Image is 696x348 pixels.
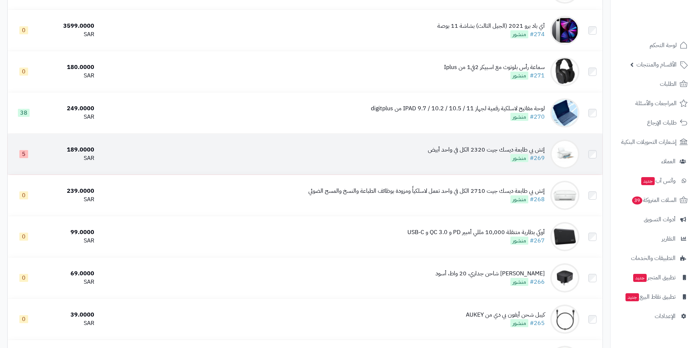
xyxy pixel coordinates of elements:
span: منشور [510,154,528,162]
a: تطبيق المتجرجديد [615,269,692,286]
span: الطلبات [660,79,677,89]
div: 69.0000 [43,269,95,278]
a: #274 [530,30,545,39]
div: 39.0000 [43,311,95,319]
div: SAR [43,195,95,204]
div: كيبل شحن أيفون بي دي من AUKEY [466,311,545,319]
div: 99.0000 [43,228,95,237]
a: إشعارات التحويلات البنكية [615,133,692,151]
span: التطبيقات والخدمات [631,253,676,263]
span: الإعدادات [655,311,676,321]
a: الإعدادات [615,307,692,325]
img: logo-2.png [646,9,689,25]
span: العملاء [661,156,676,167]
a: #270 [530,112,545,121]
span: 0 [19,68,28,76]
span: جديد [625,293,639,301]
div: SAR [43,278,95,286]
div: 180.0000 [43,63,95,72]
div: 249.0000 [43,104,95,113]
div: 189.0000 [43,146,95,154]
span: 38 [18,109,30,117]
span: منشور [510,72,528,80]
span: منشور [510,195,528,203]
span: 0 [19,274,28,282]
div: SAR [43,113,95,121]
a: #271 [530,71,545,80]
a: #267 [530,236,545,245]
a: #266 [530,278,545,286]
img: سماعة رأس بلوتوث مع اسبيكر 2في1 من Iplus [550,57,579,86]
span: لوحة التحكم [650,40,677,50]
div: أوكي بطارية متنقلة 10,000 مللي أمبير PD و QC 3.0 و USB-C [407,228,545,237]
span: 0 [19,26,28,34]
div: 3599.0000 [43,22,95,30]
a: الطلبات [615,75,692,93]
span: التقارير [662,234,676,244]
span: وآتس آب [640,176,676,186]
a: #269 [530,154,545,162]
span: منشور [510,278,528,286]
a: #265 [530,319,545,328]
img: إتش بي طابعة ديسك جيت 2320 الكل في واحد أبيض [550,139,579,169]
a: لوحة التحكم [615,37,692,54]
span: 5 [19,150,28,158]
span: منشور [510,237,528,245]
span: جديد [641,177,655,185]
div: لوحة مفاتيح لاسلكية رقمية لجهاز IPAD 9.7 / 10.2 / 10.5 / 11 من digitplus [371,104,545,113]
a: التطبيقات والخدمات [615,249,692,267]
div: SAR [43,72,95,80]
img: إتش بي طابعة ديسك جيت 2710 الكل في واحد تعمل لاسلكياً ومزودة بوظائف الطباعة والنسخ والمسح الضوئي [550,181,579,210]
a: المراجعات والأسئلة [615,95,692,112]
span: منشور [510,319,528,327]
span: 0 [19,315,28,323]
img: كيبل شحن أيفون بي دي من AUKEY [550,305,579,334]
span: تطبيق نقاط البيع [625,292,676,302]
div: [PERSON_NAME] شاحن جداري، 20 واط، أسود [436,269,545,278]
span: 0 [19,233,28,241]
div: إتش بي طابعة ديسك جيت 2710 الكل في واحد تعمل لاسلكياً ومزودة بوظائف الطباعة والنسخ والمسح الضوئي [308,187,545,195]
div: 239.0000 [43,187,95,195]
img: أوكي بطارية متنقلة 10,000 مللي أمبير PD و QC 3.0 و USB-C [550,222,579,251]
div: SAR [43,319,95,328]
div: آي باد برو 2021 (الجيل الثالث) بشاشة 11 بوصة [437,22,545,30]
span: جديد [633,274,647,282]
a: أدوات التسويق [615,211,692,228]
a: تطبيق نقاط البيعجديد [615,288,692,306]
a: طلبات الإرجاع [615,114,692,131]
span: 39 [632,196,643,205]
span: طلبات الإرجاع [647,118,677,128]
span: 0 [19,191,28,199]
span: منشور [510,30,528,38]
span: إشعارات التحويلات البنكية [621,137,677,147]
a: #268 [530,195,545,204]
div: سماعة رأس بلوتوث مع اسبيكر 2في1 من Iplus [444,63,545,72]
a: وآتس آبجديد [615,172,692,190]
a: العملاء [615,153,692,170]
span: أدوات التسويق [644,214,676,225]
img: آي باد برو 2021 (الجيل الثالث) بشاشة 11 بوصة [550,16,579,45]
span: تطبيق المتجر [632,272,676,283]
a: السلات المتروكة39 [615,191,692,209]
div: SAR [43,237,95,245]
img: لوحة مفاتيح لاسلكية رقمية لجهاز IPAD 9.7 / 10.2 / 10.5 / 11 من digitplus [550,98,579,127]
span: المراجعات والأسئلة [635,98,677,108]
a: التقارير [615,230,692,248]
div: SAR [43,30,95,39]
div: SAR [43,154,95,162]
div: إتش بي طابعة ديسك جيت 2320 الكل في واحد أبيض [428,146,545,154]
span: منشور [510,113,528,121]
span: الأقسام والمنتجات [636,60,677,70]
img: أوكي مينيما شاحن جداري، 20 واط، أسود [550,263,579,292]
span: السلات المتروكة [631,195,677,205]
